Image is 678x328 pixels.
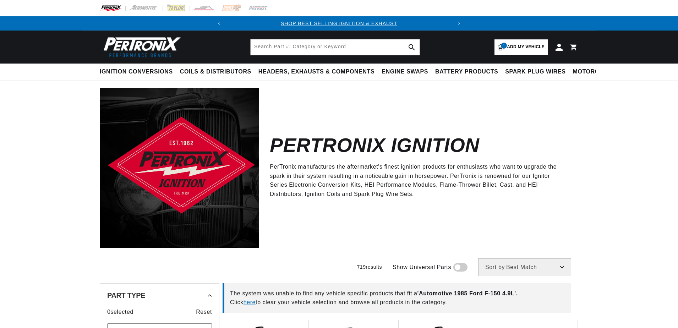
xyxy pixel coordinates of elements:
[270,162,568,198] p: PerTronix manufactures the aftermarket's finest ignition products for enthusiasts who want to upg...
[226,20,452,27] div: Announcement
[226,20,452,27] div: 1 of 2
[270,137,479,154] h2: Pertronix Ignition
[107,307,133,317] span: 0 selected
[501,43,507,49] span: 1
[196,307,212,317] span: Reset
[507,44,545,50] span: Add my vehicle
[251,39,420,55] input: Search Part #, Category or Keyword
[244,299,256,305] a: here
[485,264,505,270] span: Sort by
[382,68,428,76] span: Engine Swaps
[378,64,432,80] summary: Engine Swaps
[502,64,569,80] summary: Spark Plug Wires
[255,64,378,80] summary: Headers, Exhausts & Components
[212,16,226,31] button: Translation missing: en.sections.announcements.previous_announcement
[281,21,397,26] a: SHOP BEST SELLING IGNITION & EXHAUST
[357,264,382,270] span: 719 results
[404,39,420,55] button: search button
[258,68,374,76] span: Headers, Exhausts & Components
[435,68,498,76] span: Battery Products
[452,16,466,31] button: Translation missing: en.sections.announcements.next_announcement
[569,64,619,80] summary: Motorcycle
[417,290,518,296] span: ' Automotive 1985 Ford F-150 4.9L '.
[107,292,145,299] span: Part Type
[478,258,571,276] select: Sort by
[180,68,251,76] span: Coils & Distributors
[573,68,615,76] span: Motorcycle
[432,64,502,80] summary: Battery Products
[100,68,173,76] span: Ignition Conversions
[100,88,259,247] img: Pertronix Ignition
[494,39,548,55] a: 1Add my vehicle
[505,68,565,76] span: Spark Plug Wires
[82,16,596,31] slideshow-component: Translation missing: en.sections.announcements.announcement_bar
[100,64,176,80] summary: Ignition Conversions
[100,35,181,59] img: Pertronix
[393,263,451,272] span: Show Universal Parts
[176,64,255,80] summary: Coils & Distributors
[223,283,571,313] div: The system was unable to find any vehicle specific products that fit a Click to clear your vehicl...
